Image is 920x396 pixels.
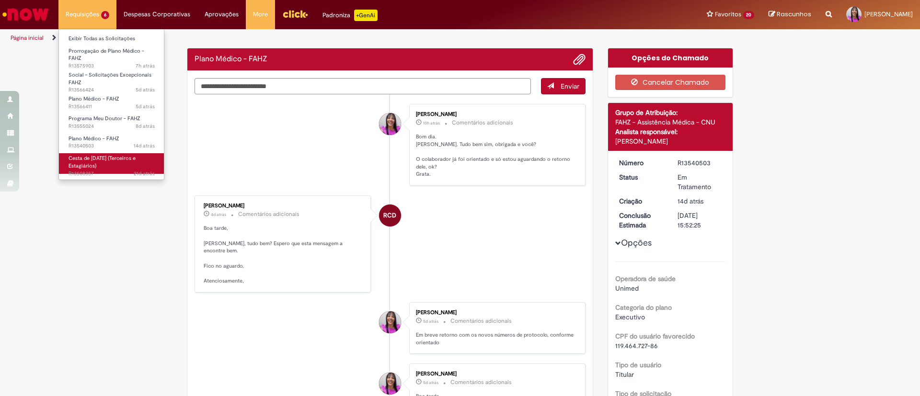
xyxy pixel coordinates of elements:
span: Rascunhos [777,10,811,19]
span: Unimed [615,284,639,293]
span: 4d atrás [211,212,226,217]
div: FAHZ - Assistência Médica - CNU [615,117,726,127]
time: 25/09/2025 13:07:06 [423,380,438,385]
time: 25/09/2025 17:57:16 [423,318,438,324]
span: 14d atrás [678,197,703,205]
time: 16/09/2025 15:52:22 [678,197,703,205]
span: Programa Meu Doutor - FAHZ [69,115,140,122]
span: 5d atrás [423,318,438,324]
div: R13540503 [678,158,722,168]
div: Opções do Chamado [608,48,733,68]
time: 16/09/2025 15:52:23 [134,142,155,149]
time: 25/09/2025 12:24:07 [136,86,155,93]
ul: Trilhas de página [7,29,606,47]
a: Aberto R13540503 : Plano Médico - FAHZ [59,134,164,151]
span: 21d atrás [134,170,155,177]
p: Boa tarde, [PERSON_NAME], tudo bem? Espero que esta mensagem a encontre bem. Fico no aguardo, Ate... [204,225,363,285]
p: Em breve retorno com os novos números de protocolo, conforme orientado [416,331,575,346]
a: Aberto R13566424 : Social – Solicitações Excepcionais FAHZ [59,70,164,91]
span: R13555024 [69,123,155,130]
small: Comentários adicionais [450,378,512,386]
span: Prorrogação de Plano Médico - FAHZ [69,47,144,62]
span: Aprovações [205,10,239,19]
div: 16/09/2025 15:52:22 [678,196,722,206]
dt: Criação [612,196,671,206]
small: Comentários adicionais [238,210,299,218]
div: Padroniza [322,10,378,21]
button: Enviar [541,78,586,94]
time: 26/09/2025 14:40:55 [211,212,226,217]
a: Rascunhos [769,10,811,19]
span: More [253,10,268,19]
span: 8d atrás [136,123,155,130]
span: Requisições [66,10,99,19]
div: [PERSON_NAME] [204,203,363,209]
div: [PERSON_NAME] [615,136,726,146]
div: Lauane Laissa De Oliveira [379,373,401,395]
textarea: Digite sua mensagem aqui... [195,78,531,94]
b: Tipo de usuário [615,361,661,369]
div: Analista responsável: [615,127,726,136]
span: 119.464.727-86 [615,341,658,350]
div: [PERSON_NAME] [416,112,575,117]
a: Aberto R13575903 : Prorrogação de Plano Médico - FAHZ [59,46,164,67]
span: R13540503 [69,142,155,150]
button: Adicionar anexos [573,53,586,66]
span: R13575903 [69,62,155,70]
span: R13566411 [69,103,155,111]
a: Página inicial [11,34,44,42]
span: Favoritos [715,10,741,19]
span: Enviar [561,82,579,91]
p: Bom dia. [PERSON_NAME]. Tudo bem sim, obrigada e você? O colaborador já foi orientado e só estou ... [416,133,575,178]
span: 5d atrás [423,380,438,385]
span: Titular [615,370,634,379]
div: Rodrigo Camilo Dos Santos [379,204,401,226]
span: [PERSON_NAME] [864,10,913,18]
a: Aberto R13566411 : Plano Médico - FAHZ [59,94,164,112]
div: Grupo de Atribuição: [615,108,726,117]
div: [PERSON_NAME] [416,371,575,377]
span: 10h atrás [423,120,440,126]
span: Social – Solicitações Excepcionais FAHZ [69,71,151,86]
span: 14d atrás [134,142,155,149]
div: Lauane Laissa De Oliveira [379,311,401,333]
div: [PERSON_NAME] [416,310,575,316]
span: 5d atrás [136,86,155,93]
span: 20 [743,11,754,19]
p: +GenAi [354,10,378,21]
div: [DATE] 15:52:25 [678,211,722,230]
time: 29/09/2025 08:41:05 [423,120,440,126]
dt: Status [612,172,671,182]
div: Lauane Laissa De Oliveira [379,113,401,135]
span: Cesta de [DATE] (Terceiros e Estagiários) [69,155,136,170]
span: R13566424 [69,86,155,94]
b: CPF do usuário favorecido [615,332,695,340]
h2: Plano Médico - FAHZ Histórico de tíquete [195,55,267,64]
span: RCD [383,204,396,227]
span: 7h atrás [136,62,155,69]
dt: Conclusão Estimada [612,211,671,230]
span: Plano Médico - FAHZ [69,135,119,142]
a: Aberto R13508357 : Cesta de Natal (Terceiros e Estagiários) [59,153,164,174]
a: Aberto R13555024 : Programa Meu Doutor - FAHZ [59,113,164,131]
small: Comentários adicionais [450,317,512,325]
time: 25/09/2025 12:20:50 [136,103,155,110]
span: 5d atrás [136,103,155,110]
b: Categoria do plano [615,303,672,312]
dt: Número [612,158,671,168]
time: 09/09/2025 15:16:58 [134,170,155,177]
small: Comentários adicionais [452,119,513,127]
span: R13508357 [69,170,155,178]
img: ServiceNow [1,5,50,24]
time: 29/09/2025 10:54:34 [136,62,155,69]
span: Despesas Corporativas [124,10,190,19]
a: Exibir Todas as Solicitações [59,34,164,44]
span: Executivo [615,313,645,321]
span: Plano Médico - FAHZ [69,95,119,102]
div: Em Tratamento [678,172,722,192]
ul: Requisições [58,29,164,180]
span: 6 [101,11,109,19]
button: Cancelar Chamado [615,75,726,90]
b: Operadora de saúde [615,274,676,283]
img: click_logo_yellow_360x200.png [282,7,308,21]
